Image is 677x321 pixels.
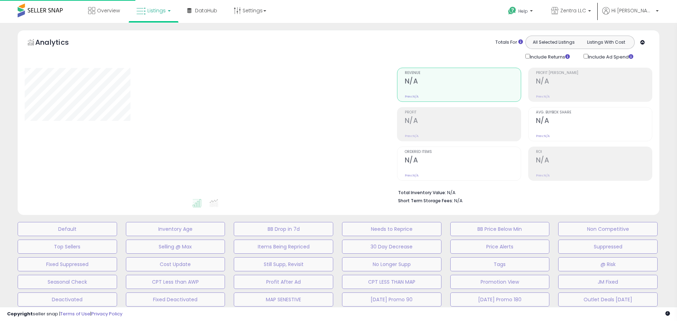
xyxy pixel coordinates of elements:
[342,257,441,271] button: No Longer Supp
[405,150,521,154] span: Ordered Items
[195,7,217,14] span: DataHub
[60,310,90,317] a: Terms of Use
[518,8,528,14] span: Help
[405,77,521,87] h2: N/A
[450,292,550,307] button: [DATE] Promo 180
[602,7,659,23] a: Hi [PERSON_NAME]
[508,6,517,15] i: Get Help
[18,240,117,254] button: Top Sellers
[234,240,333,254] button: Items Being Repriced
[405,173,419,178] small: Prev: N/A
[18,292,117,307] button: Deactivated
[342,292,441,307] button: [DATE] Promo 90
[126,292,225,307] button: Fixed Deactivated
[558,222,658,236] button: Non Competitive
[450,240,550,254] button: Price Alerts
[18,257,117,271] button: Fixed Suppressed
[234,292,333,307] button: MAP SENESTIVE
[558,257,658,271] button: @ Risk
[35,37,83,49] h5: Analytics
[7,310,33,317] strong: Copyright
[398,188,647,196] li: N/A
[405,111,521,115] span: Profit
[126,275,225,289] button: CPT Less than AWP
[7,311,122,317] div: seller snap | |
[536,150,652,154] span: ROI
[405,134,419,138] small: Prev: N/A
[536,173,550,178] small: Prev: N/A
[405,156,521,166] h2: N/A
[558,240,658,254] button: Suppressed
[536,71,652,75] span: Profit [PERSON_NAME]
[560,7,586,14] span: Zentra LLC
[450,257,550,271] button: Tags
[342,222,441,236] button: Needs to Reprice
[398,198,453,204] b: Short Term Storage Fees:
[18,275,117,289] button: Seasonal Check
[126,257,225,271] button: Cost Update
[580,38,632,47] button: Listings With Cost
[520,53,578,61] div: Include Returns
[126,222,225,236] button: Inventory Age
[234,222,333,236] button: BB Drop in 7d
[502,1,540,23] a: Help
[97,7,120,14] span: Overview
[611,7,654,14] span: Hi [PERSON_NAME]
[558,275,658,289] button: JM Fixed
[536,94,550,99] small: Prev: N/A
[454,197,463,204] span: N/A
[536,77,652,87] h2: N/A
[558,292,658,307] button: Outlet Deals [DATE]
[536,117,652,126] h2: N/A
[91,310,122,317] a: Privacy Policy
[495,39,523,46] div: Totals For
[527,38,580,47] button: All Selected Listings
[234,275,333,289] button: Profit After Ad
[398,190,446,196] b: Total Inventory Value:
[536,156,652,166] h2: N/A
[536,111,652,115] span: Avg. Buybox Share
[536,134,550,138] small: Prev: N/A
[450,275,550,289] button: Promotion View
[18,222,117,236] button: Default
[405,94,419,99] small: Prev: N/A
[126,240,225,254] button: Selling @ Max
[234,257,333,271] button: Still Supp, Revisit
[405,117,521,126] h2: N/A
[342,275,441,289] button: CPT LESS THAN MAP
[147,7,166,14] span: Listings
[578,53,645,61] div: Include Ad Spend
[405,71,521,75] span: Revenue
[342,240,441,254] button: 30 Day Decrease
[450,222,550,236] button: BB Price Below Min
